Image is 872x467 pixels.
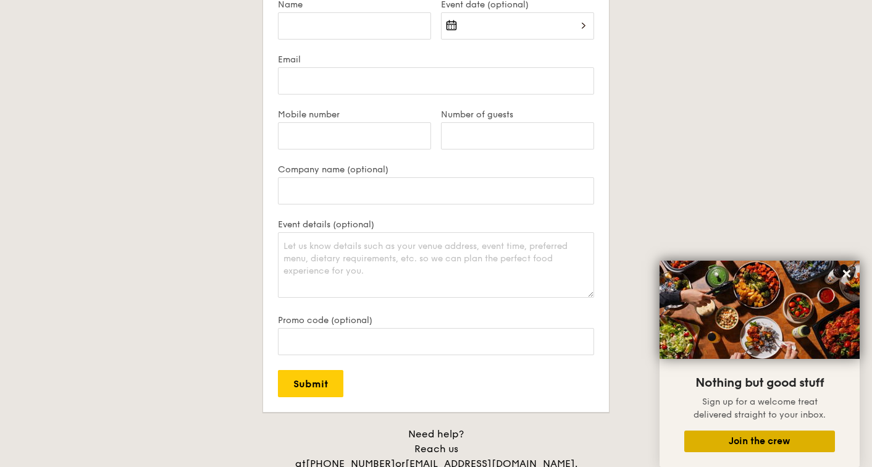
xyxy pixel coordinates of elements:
label: Promo code (optional) [278,315,594,326]
input: Submit [278,370,343,397]
span: Nothing but good stuff [695,376,824,390]
label: Company name (optional) [278,164,594,175]
label: Number of guests [441,109,594,120]
label: Email [278,54,594,65]
label: Event details (optional) [278,219,594,230]
img: DSC07876-Edit02-Large.jpeg [660,261,860,359]
textarea: Let us know details such as your venue address, event time, preferred menu, dietary requirements,... [278,232,594,298]
span: Sign up for a welcome treat delivered straight to your inbox. [694,397,826,420]
button: Join the crew [684,431,835,452]
label: Mobile number [278,109,431,120]
button: Close [837,264,857,284]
